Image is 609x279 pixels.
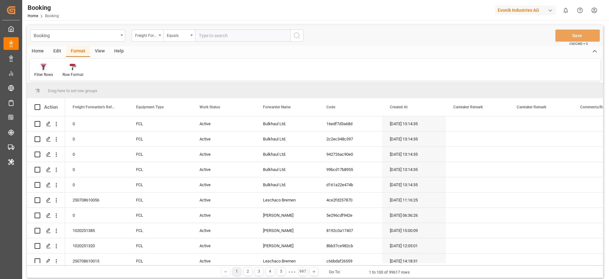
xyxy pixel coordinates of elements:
[255,147,319,162] div: Bulkhaul Ltd.
[128,238,192,253] div: FCL
[128,208,192,223] div: FCL
[559,3,573,17] button: show 0 new notifications
[255,132,319,146] div: Bulkhaul Ltd.
[136,105,164,109] span: Equipment Type
[453,105,483,109] span: Caretaker Remark
[128,254,192,269] div: FCL
[382,193,446,208] div: [DATE] 11:16:25
[27,254,65,269] div: Press SPACE to select this row.
[319,254,382,269] div: c66bdaf26559
[263,105,291,109] span: Forwarder Name
[369,269,410,276] div: 1 to 100 of 99617 rows
[255,116,319,131] div: Bulkhaul Ltd.
[27,132,65,147] div: Press SPACE to select this row.
[382,132,446,146] div: [DATE] 13:14:35
[233,268,241,276] div: 1
[277,268,285,276] div: 5
[27,116,65,132] div: Press SPACE to select this row.
[128,177,192,192] div: FCL
[28,14,38,18] a: Home
[329,269,340,275] div: Go To:
[65,116,128,131] div: 0
[555,30,600,42] button: Save
[27,208,65,223] div: Press SPACE to select this row.
[255,254,319,269] div: Leschaco Bremen
[569,41,588,46] span: Ctrl/CMD + S
[167,31,188,38] div: Equals
[34,31,118,39] div: Booking
[44,104,58,110] div: Action
[382,177,446,192] div: [DATE] 13:14:35
[319,223,382,238] div: 8192c0a17407
[65,223,128,238] div: 1020251385
[382,116,446,131] div: [DATE] 13:14:35
[192,162,255,177] div: Active
[192,238,255,253] div: Active
[290,30,304,42] button: search button
[66,46,90,57] div: Format
[132,30,163,42] button: open menu
[255,193,319,208] div: Leschaco Bremen
[49,46,66,57] div: Edit
[244,268,252,276] div: 2
[27,238,65,254] div: Press SPACE to select this row.
[192,132,255,146] div: Active
[65,147,128,162] div: 0
[255,238,319,253] div: [PERSON_NAME]
[319,147,382,162] div: 942726ac90e0
[382,238,446,253] div: [DATE] 12:05:01
[27,147,65,162] div: Press SPACE to select this row.
[517,105,546,109] span: Caretaker Remark
[382,254,446,269] div: [DATE] 14:18:31
[27,193,65,208] div: Press SPACE to select this row.
[192,193,255,208] div: Active
[128,132,192,146] div: FCL
[382,147,446,162] div: [DATE] 13:14:35
[200,105,220,109] span: Work Status
[192,116,255,131] div: Active
[390,105,408,109] span: Created At
[192,177,255,192] div: Active
[382,208,446,223] div: [DATE] 06:36:26
[255,223,319,238] div: [PERSON_NAME]
[128,162,192,177] div: FCL
[255,268,263,276] div: 3
[65,177,128,192] div: 0
[319,162,382,177] div: 99bcd17b8955
[195,30,290,42] input: Type to search
[90,46,109,57] div: View
[128,116,192,131] div: FCL
[62,72,83,78] div: Row Format
[27,223,65,238] div: Press SPACE to select this row.
[288,269,295,274] div: ● ● ●
[48,88,97,93] span: Drag here to set row groups
[192,254,255,269] div: Active
[192,208,255,223] div: Active
[319,238,382,253] div: 8bb37ce982cb
[382,223,446,238] div: [DATE] 15:00:09
[34,72,53,78] div: Filter Rows
[319,208,382,223] div: 5e296cdf942e
[255,177,319,192] div: Bulkhaul Ltd.
[27,162,65,177] div: Press SPACE to select this row.
[65,208,128,223] div: 0
[128,223,192,238] div: FCL
[255,208,319,223] div: [PERSON_NAME]
[27,46,49,57] div: Home
[109,46,128,57] div: Help
[573,3,587,17] button: Help Center
[128,147,192,162] div: FCL
[266,268,274,276] div: 4
[65,254,128,269] div: 250708610015
[192,147,255,162] div: Active
[65,162,128,177] div: 0
[319,116,382,131] div: 16edf7d3a68d
[163,30,195,42] button: open menu
[73,105,115,109] span: Freight Forwarder's Reference No.
[65,132,128,146] div: 0
[326,105,335,109] span: Code
[495,4,559,16] button: Evonik Industries AG
[192,223,255,238] div: Active
[382,162,446,177] div: [DATE] 13:14:35
[28,3,59,12] div: Booking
